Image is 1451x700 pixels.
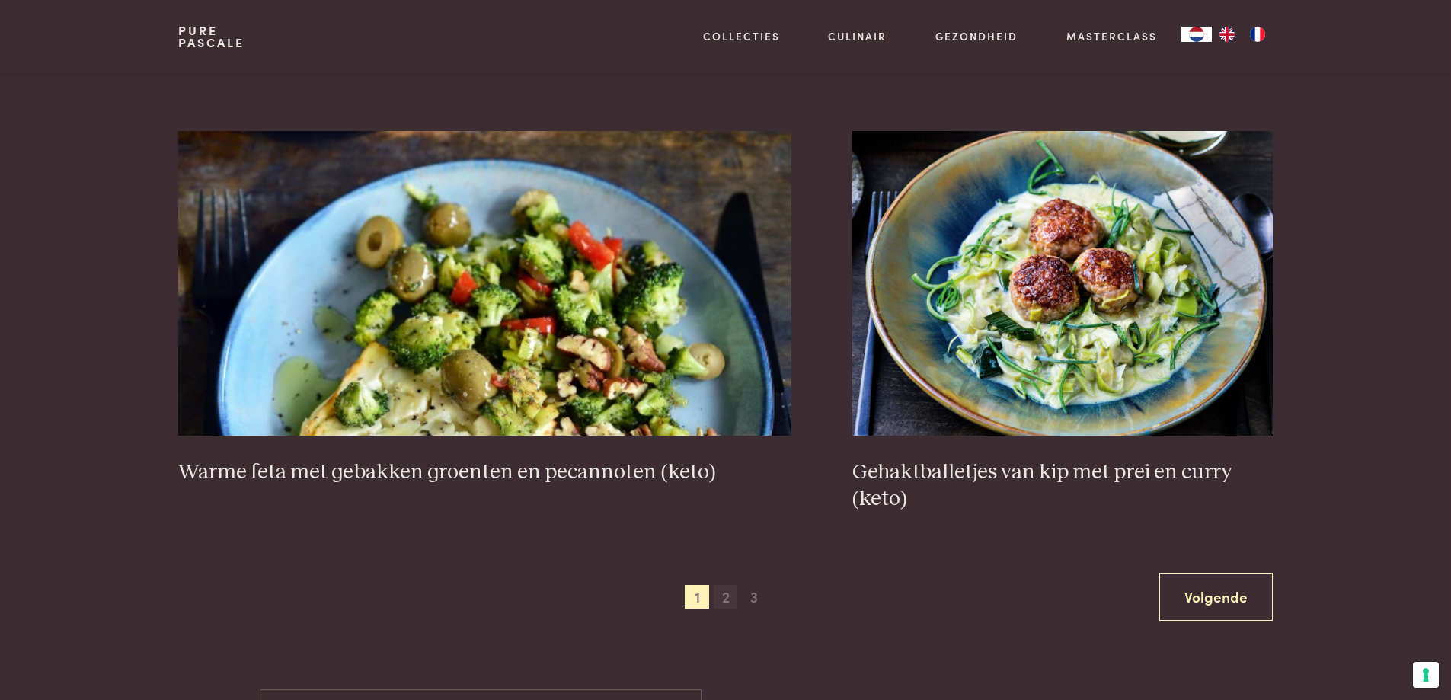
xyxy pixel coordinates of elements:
[178,131,791,436] img: Warme feta met gebakken groenten en pecannoten (keto)
[1212,27,1273,42] ul: Language list
[742,585,766,609] span: 3
[1181,27,1212,42] div: Language
[1212,27,1242,42] a: EN
[1242,27,1273,42] a: FR
[685,585,709,609] span: 1
[852,131,1273,436] img: Gehaktballetjes van kip met prei en curry (keto)
[1181,27,1212,42] a: NL
[1066,28,1157,44] a: Masterclass
[703,28,780,44] a: Collecties
[178,459,791,486] h3: Warme feta met gebakken groenten en pecannoten (keto)
[1181,27,1273,42] aside: Language selected: Nederlands
[935,28,1018,44] a: Gezondheid
[1159,573,1273,621] a: Volgende
[178,24,244,49] a: PurePascale
[828,28,887,44] a: Culinair
[714,585,738,609] span: 2
[852,131,1273,513] a: Gehaktballetjes van kip met prei en curry (keto) Gehaktballetjes van kip met prei en curry (keto)
[1413,662,1439,688] button: Uw voorkeuren voor toestemming voor trackingtechnologieën
[178,131,791,486] a: Warme feta met gebakken groenten en pecannoten (keto) Warme feta met gebakken groenten en pecanno...
[852,459,1273,512] h3: Gehaktballetjes van kip met prei en curry (keto)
